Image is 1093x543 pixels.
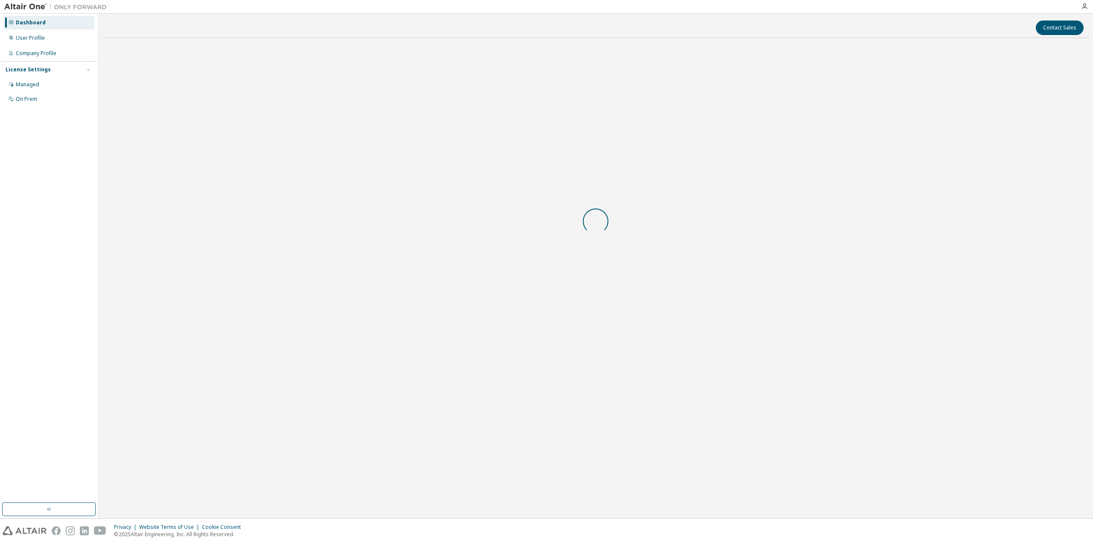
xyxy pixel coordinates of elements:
button: Contact Sales [1036,21,1084,35]
div: Managed [16,81,39,88]
p: © 2025 Altair Engineering, Inc. All Rights Reserved. [114,531,246,538]
div: Privacy [114,524,139,531]
img: facebook.svg [52,526,61,535]
img: Altair One [4,3,111,11]
img: youtube.svg [94,526,106,535]
img: altair_logo.svg [3,526,47,535]
div: User Profile [16,35,45,41]
div: Website Terms of Use [139,524,202,531]
div: Dashboard [16,19,46,26]
div: License Settings [6,66,51,73]
div: Cookie Consent [202,524,246,531]
img: linkedin.svg [80,526,89,535]
div: Company Profile [16,50,56,57]
div: On Prem [16,96,37,103]
img: instagram.svg [66,526,75,535]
